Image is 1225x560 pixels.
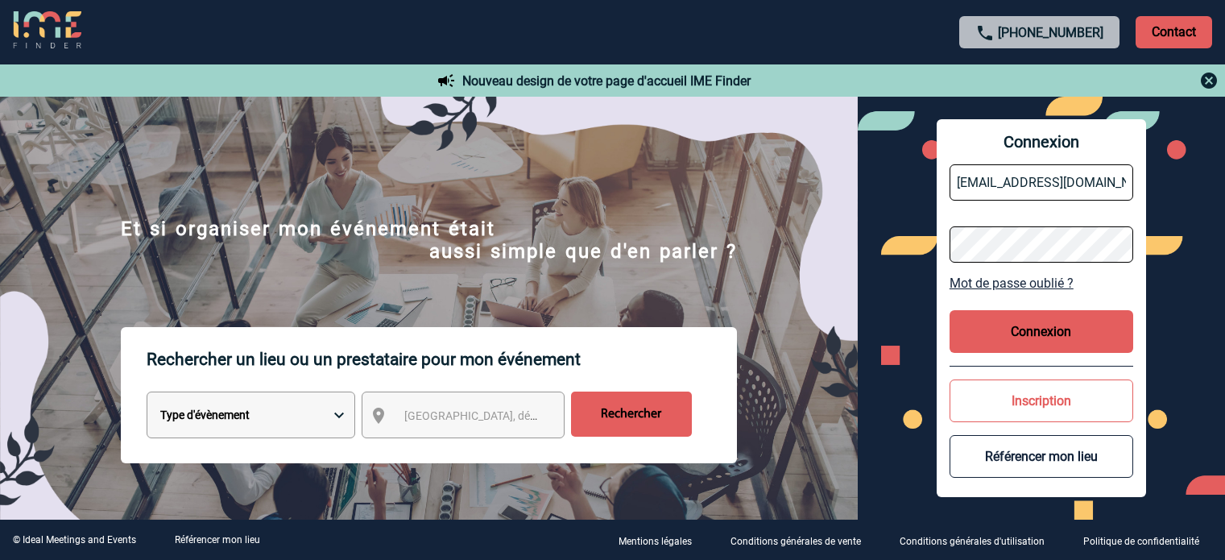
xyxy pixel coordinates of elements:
[147,327,737,392] p: Rechercher un lieu ou un prestataire pour mon événement
[950,132,1133,151] span: Connexion
[950,164,1133,201] input: Email *
[950,310,1133,353] button: Connexion
[950,380,1133,422] button: Inscription
[1083,536,1199,547] p: Politique de confidentialité
[571,392,692,437] input: Rechercher
[887,533,1070,548] a: Conditions générales d'utilisation
[619,536,692,547] p: Mentions légales
[404,409,628,422] span: [GEOGRAPHIC_DATA], département, région...
[950,276,1133,291] a: Mot de passe oublié ?
[1136,16,1212,48] p: Contact
[900,536,1045,547] p: Conditions générales d'utilisation
[175,534,260,545] a: Référencer mon lieu
[730,536,861,547] p: Conditions générales de vente
[998,25,1103,40] a: [PHONE_NUMBER]
[718,533,887,548] a: Conditions générales de vente
[13,534,136,545] div: © Ideal Meetings and Events
[1070,533,1225,548] a: Politique de confidentialité
[606,533,718,548] a: Mentions légales
[975,23,995,43] img: call-24-px.png
[950,435,1133,478] button: Référencer mon lieu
